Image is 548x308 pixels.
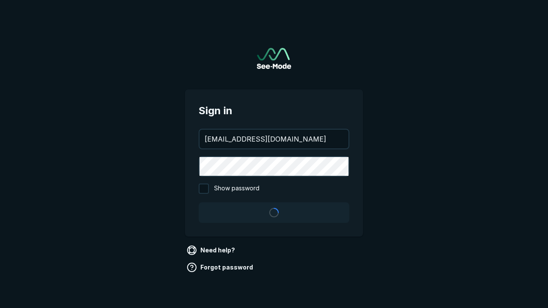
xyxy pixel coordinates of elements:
a: Forgot password [185,261,256,274]
a: Need help? [185,243,238,257]
a: Go to sign in [257,48,291,69]
span: Show password [214,184,259,194]
img: See-Mode Logo [257,48,291,69]
span: Sign in [199,103,349,118]
input: your@email.com [200,130,348,148]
